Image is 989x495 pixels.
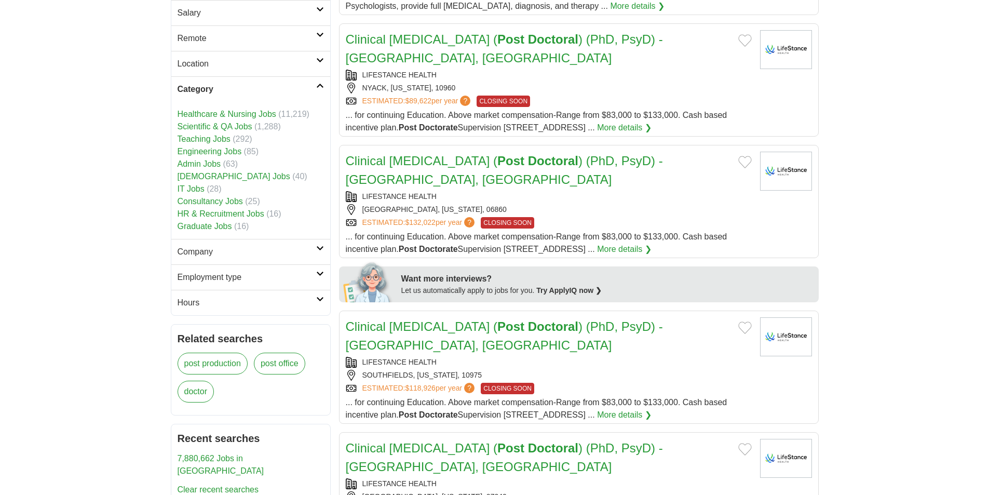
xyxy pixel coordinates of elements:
a: Clinical [MEDICAL_DATA] (Post Doctoral) (PhD, PsyD) - [GEOGRAPHIC_DATA], [GEOGRAPHIC_DATA] [346,154,663,186]
span: ? [464,217,475,228]
strong: Doctorate [419,410,458,419]
a: LIFESTANCE HEALTH [362,71,437,79]
a: Remote [171,25,330,51]
h2: Category [178,83,316,96]
strong: Post [497,154,524,168]
a: HR & Recruitment Jobs [178,209,264,218]
button: Add to favorite jobs [738,156,752,168]
span: (63) [223,159,238,168]
span: (40) [292,172,307,181]
strong: Doctorate [419,123,458,132]
a: Hours [171,290,330,315]
strong: Doctoral [528,32,578,46]
span: (85) [244,147,259,156]
span: ... for continuing Education. Above market compensation-Range from $83,000 to $133,000. Cash base... [346,232,727,253]
strong: Doctoral [528,441,578,455]
a: ESTIMATED:$89,622per year? [362,96,473,107]
span: (16) [234,222,249,231]
img: apply-iq-scientist.png [343,261,394,302]
a: More details ❯ [597,243,652,256]
strong: Post [497,441,524,455]
div: NYACK, [US_STATE], 10960 [346,83,752,93]
h2: Recent searches [178,431,324,446]
span: (292) [233,135,252,143]
a: 7,880,662 Jobs in [GEOGRAPHIC_DATA] [178,454,264,475]
div: Want more interviews? [401,273,812,285]
a: Engineering Jobs [178,147,242,156]
span: ... for continuing Education. Above market compensation-Range from $83,000 to $133,000. Cash base... [346,398,727,419]
span: $132,022 [405,218,435,226]
a: Consultancy Jobs [178,197,243,206]
a: LIFESTANCE HEALTH [362,358,437,366]
strong: Post [399,410,417,419]
span: ? [464,383,475,393]
a: Location [171,51,330,76]
span: (16) [266,209,281,218]
a: Employment type [171,264,330,290]
strong: Post [399,123,417,132]
a: Admin Jobs [178,159,221,168]
h2: Related searches [178,331,324,346]
strong: Doctorate [419,245,458,253]
a: Healthcare & Nursing Jobs [178,110,276,118]
strong: Doctoral [528,319,578,333]
div: Let us automatically apply to jobs for you. [401,285,812,296]
img: LifeStance Health logo [760,439,812,478]
h2: Location [178,58,316,70]
img: LifeStance Health logo [760,152,812,191]
span: CLOSING SOON [481,217,534,229]
div: SOUTHFIELDS, [US_STATE], 10975 [346,370,752,381]
strong: Post [497,32,524,46]
span: (28) [207,184,221,193]
a: Try ApplyIQ now ❯ [536,286,602,295]
img: LifeStance Health logo [760,317,812,356]
a: ESTIMATED:$132,022per year? [362,217,477,229]
span: ? [460,96,470,106]
h2: Company [178,246,316,258]
a: LIFESTANCE HEALTH [362,192,437,200]
button: Add to favorite jobs [738,34,752,47]
a: IT Jobs [178,184,205,193]
a: Clinical [MEDICAL_DATA] (Post Doctoral) (PhD, PsyD) - [GEOGRAPHIC_DATA], [GEOGRAPHIC_DATA] [346,319,663,352]
span: ... for continuing Education. Above market compensation-Range from $83,000 to $133,000. Cash base... [346,111,727,132]
strong: Doctoral [528,154,578,168]
a: Category [171,76,330,102]
a: Clinical [MEDICAL_DATA] (Post Doctoral) (PhD, PsyD) - [GEOGRAPHIC_DATA], [GEOGRAPHIC_DATA] [346,32,663,65]
a: doctor [178,381,214,403]
a: LIFESTANCE HEALTH [362,479,437,488]
span: CLOSING SOON [481,383,534,394]
a: ESTIMATED:$118,926per year? [362,383,477,394]
h2: Employment type [178,271,316,284]
a: post production [178,353,248,374]
a: More details ❯ [597,122,652,134]
button: Add to favorite jobs [738,443,752,456]
div: [GEOGRAPHIC_DATA], [US_STATE], 06860 [346,204,752,215]
h2: Salary [178,7,316,19]
img: LifeStance Health logo [760,30,812,69]
h2: Remote [178,32,316,45]
a: Graduate Jobs [178,222,232,231]
a: Company [171,239,330,264]
span: (1,288) [254,122,281,131]
span: (25) [245,197,260,206]
span: CLOSING SOON [477,96,530,107]
a: Teaching Jobs [178,135,231,143]
a: post office [254,353,305,374]
a: More details ❯ [597,409,652,421]
a: Clinical [MEDICAL_DATA] (Post Doctoral) (PhD, PsyD) - [GEOGRAPHIC_DATA], [GEOGRAPHIC_DATA] [346,441,663,474]
span: (11,219) [278,110,309,118]
h2: Hours [178,297,316,309]
button: Add to favorite jobs [738,322,752,334]
a: [DEMOGRAPHIC_DATA] Jobs [178,172,290,181]
span: $118,926 [405,384,435,392]
a: Clear recent searches [178,485,259,494]
a: Scientific & QA Jobs [178,122,252,131]
strong: Post [497,319,524,333]
span: $89,622 [405,97,431,105]
strong: Post [399,245,417,253]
